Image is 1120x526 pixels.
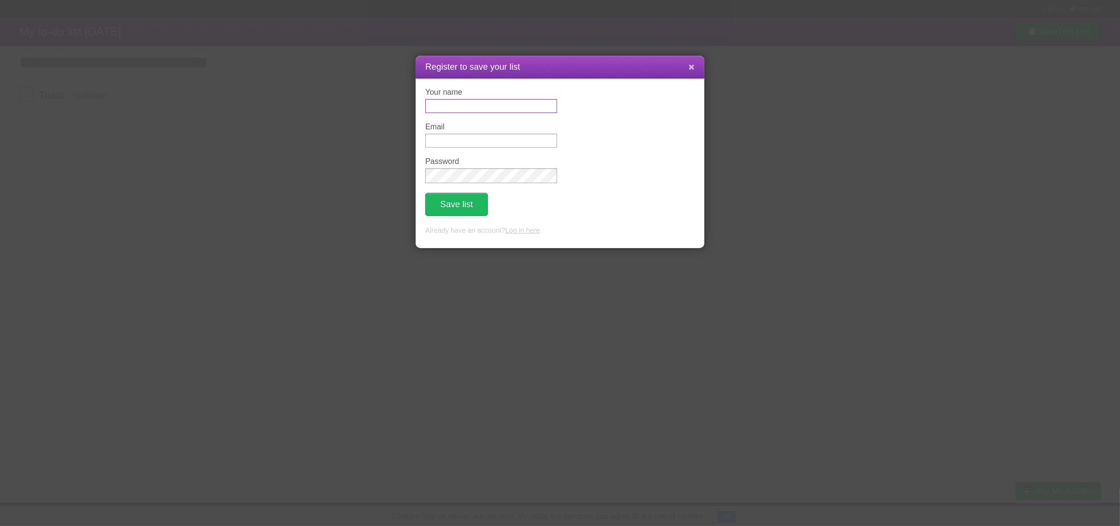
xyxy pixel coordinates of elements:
a: Log in here [505,226,540,234]
label: Password [425,157,557,166]
label: Email [425,123,557,131]
h1: Register to save your list [425,61,695,74]
button: Save list [425,193,488,216]
p: Already have an account? . [425,225,695,236]
label: Your name [425,88,557,97]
